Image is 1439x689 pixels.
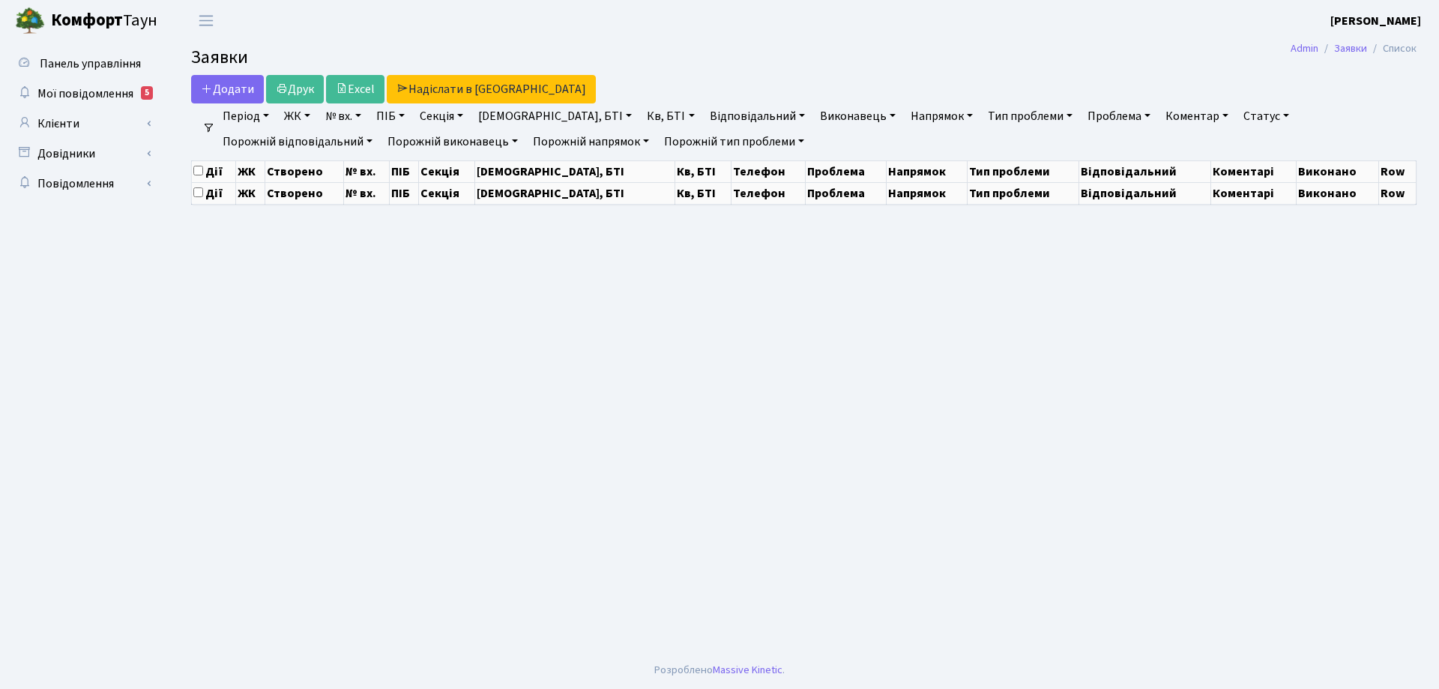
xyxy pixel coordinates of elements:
th: ПІБ [389,182,419,204]
img: logo.png [15,6,45,36]
th: Коментарі [1210,160,1297,182]
a: Порожній відповідальний [217,129,378,154]
a: Довідники [7,139,157,169]
a: Admin [1291,40,1318,56]
a: Excel [326,75,384,103]
a: Клієнти [7,109,157,139]
li: Список [1367,40,1417,57]
th: № вх. [344,182,390,204]
th: Виконано [1297,160,1378,182]
a: Кв, БТІ [641,103,700,129]
a: ПІБ [370,103,411,129]
th: Відповідальний [1079,160,1210,182]
th: Відповідальний [1079,182,1210,204]
a: Статус [1237,103,1295,129]
th: Тип проблеми [968,182,1079,204]
a: Повідомлення [7,169,157,199]
a: Секція [414,103,469,129]
span: Таун [51,8,157,34]
th: Секція [419,160,475,182]
th: ЖК [236,182,265,204]
th: Дії [192,182,236,204]
th: Проблема [805,182,886,204]
a: Порожній виконавець [381,129,524,154]
th: Row [1378,182,1416,204]
th: Кв, БТІ [675,160,731,182]
a: Коментар [1159,103,1234,129]
button: Переключити навігацію [187,8,225,33]
a: Відповідальний [704,103,811,129]
th: Кв, БТІ [675,182,731,204]
span: Заявки [191,44,248,70]
a: Massive Kinetic [713,662,782,678]
th: Виконано [1297,182,1378,204]
span: Додати [201,81,254,97]
a: Панель управління [7,49,157,79]
b: [PERSON_NAME] [1330,13,1421,29]
nav: breadcrumb [1268,33,1439,64]
a: Виконавець [814,103,902,129]
a: [PERSON_NAME] [1330,12,1421,30]
th: Row [1378,160,1416,182]
th: [DEMOGRAPHIC_DATA], БТІ [475,182,675,204]
th: ЖК [236,160,265,182]
div: Розроблено . [654,662,785,679]
a: Друк [266,75,324,103]
a: Заявки [1334,40,1367,56]
th: Проблема [805,160,886,182]
a: Тип проблеми [982,103,1079,129]
th: ПІБ [389,160,419,182]
b: Комфорт [51,8,123,32]
a: Додати [191,75,264,103]
a: № вх. [319,103,367,129]
div: 5 [141,86,153,100]
a: [DEMOGRAPHIC_DATA], БТІ [472,103,638,129]
th: Телефон [731,160,806,182]
th: Тип проблеми [968,160,1079,182]
a: Проблема [1081,103,1156,129]
a: Період [217,103,275,129]
span: Панель управління [40,55,141,72]
a: Порожній напрямок [527,129,655,154]
th: Напрямок [887,160,968,182]
th: [DEMOGRAPHIC_DATA], БТІ [475,160,675,182]
a: Надіслати в [GEOGRAPHIC_DATA] [387,75,596,103]
th: Створено [265,160,344,182]
a: ЖК [278,103,316,129]
a: Мої повідомлення5 [7,79,157,109]
th: Створено [265,182,344,204]
a: Порожній тип проблеми [658,129,810,154]
th: Напрямок [887,182,968,204]
th: № вх. [344,160,390,182]
a: Напрямок [905,103,979,129]
th: Дії [192,160,236,182]
span: Мої повідомлення [37,85,133,102]
th: Телефон [731,182,806,204]
th: Секція [419,182,475,204]
th: Коментарі [1210,182,1297,204]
